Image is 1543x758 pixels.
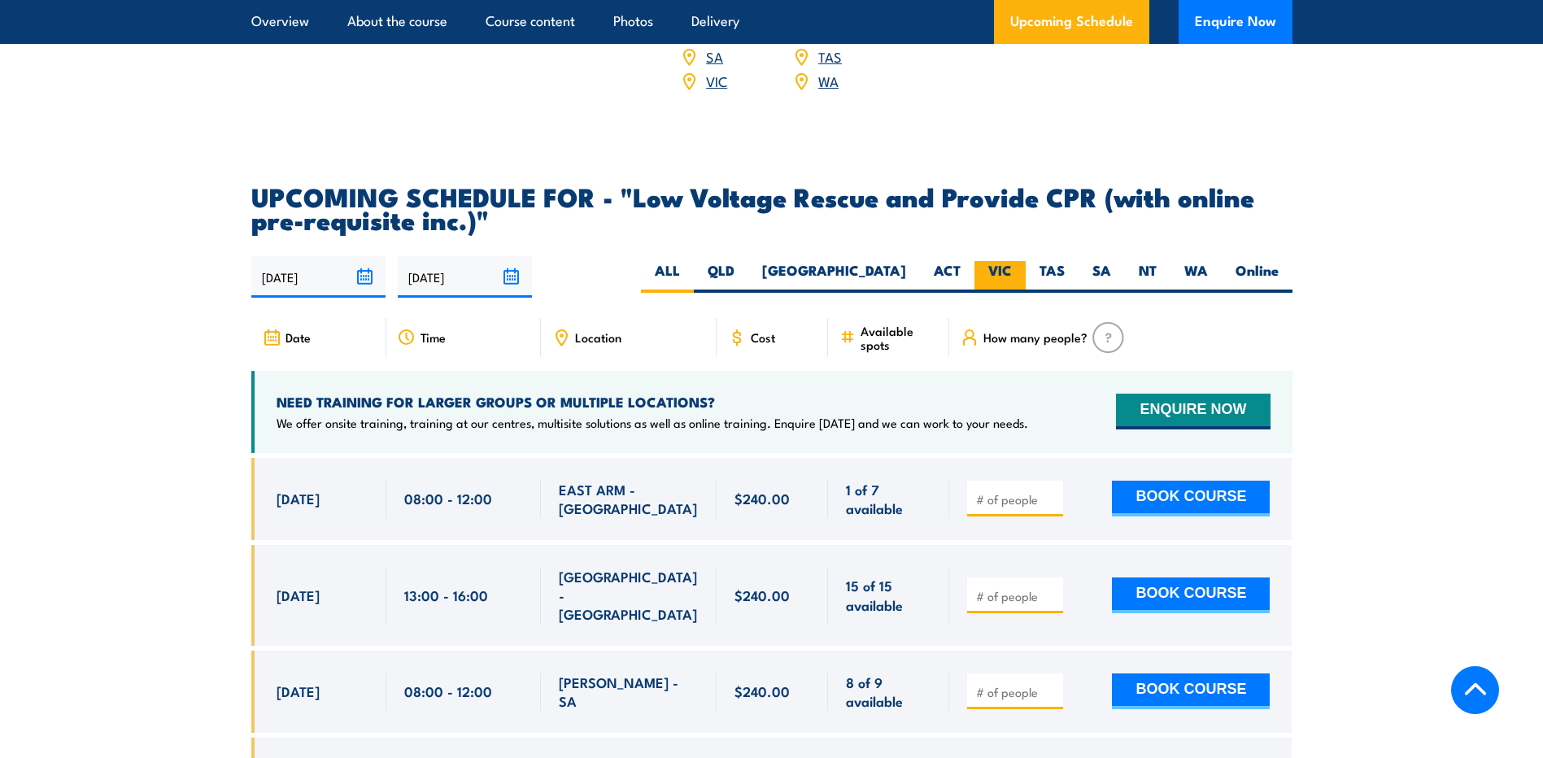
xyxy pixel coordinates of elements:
span: [DATE] [277,489,320,508]
span: Available spots [861,324,938,351]
input: # of people [976,588,1057,604]
label: WA [1170,261,1222,293]
button: BOOK COURSE [1112,673,1270,709]
span: 8 of 9 available [846,673,931,711]
span: Date [285,330,311,344]
label: SA [1079,261,1125,293]
input: # of people [976,684,1057,700]
a: SA [706,46,723,66]
span: 1 of 7 available [846,480,931,518]
label: [GEOGRAPHIC_DATA] [748,261,920,293]
h2: UPCOMING SCHEDULE FOR - "Low Voltage Rescue and Provide CPR (with online pre-requisite inc.)" [251,185,1292,230]
input: # of people [976,491,1057,508]
span: $240.00 [734,586,790,604]
span: 13:00 - 16:00 [404,586,488,604]
a: WA [818,71,839,90]
label: ALL [641,261,694,293]
h4: NEED TRAINING FOR LARGER GROUPS OR MULTIPLE LOCATIONS? [277,393,1028,411]
span: 08:00 - 12:00 [404,489,492,508]
span: Time [421,330,446,344]
label: ACT [920,261,974,293]
span: Location [575,330,621,344]
span: $240.00 [734,489,790,508]
a: VIC [706,71,727,90]
input: To date [398,256,532,298]
button: ENQUIRE NOW [1116,394,1270,429]
label: VIC [974,261,1026,293]
label: QLD [694,261,748,293]
span: 15 of 15 available [846,576,931,614]
a: TAS [818,46,842,66]
span: 08:00 - 12:00 [404,682,492,700]
span: Cost [751,330,775,344]
label: Online [1222,261,1292,293]
span: How many people? [983,330,1088,344]
span: EAST ARM - [GEOGRAPHIC_DATA] [559,480,699,518]
input: From date [251,256,386,298]
span: [DATE] [277,586,320,604]
span: [PERSON_NAME] - SA [559,673,699,711]
span: [DATE] [277,682,320,700]
label: NT [1125,261,1170,293]
span: [GEOGRAPHIC_DATA] - [GEOGRAPHIC_DATA] [559,567,699,624]
button: BOOK COURSE [1112,577,1270,613]
span: $240.00 [734,682,790,700]
p: We offer onsite training, training at our centres, multisite solutions as well as online training... [277,415,1028,431]
label: TAS [1026,261,1079,293]
button: BOOK COURSE [1112,481,1270,516]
